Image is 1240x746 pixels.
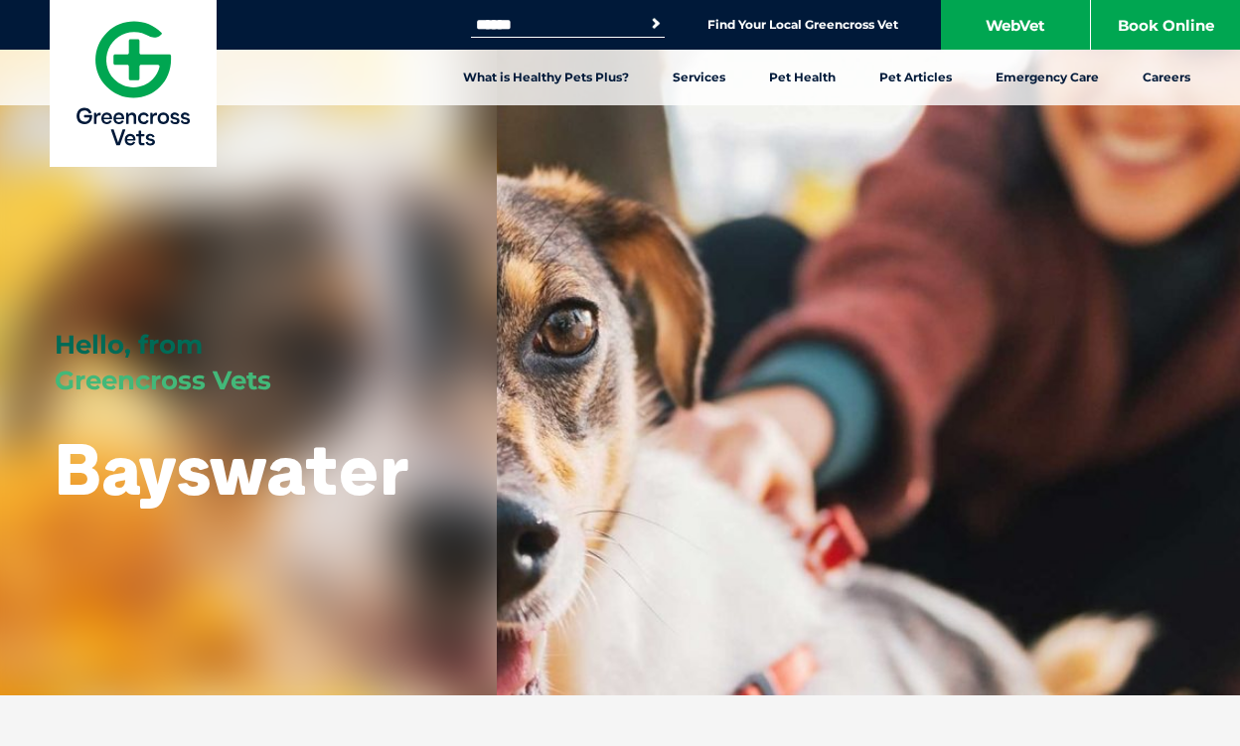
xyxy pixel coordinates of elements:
h1: Bayswater [55,429,409,508]
a: What is Healthy Pets Plus? [441,50,651,105]
span: Hello, from [55,329,203,361]
span: Greencross Vets [55,365,271,396]
a: Pet Health [747,50,857,105]
a: Services [651,50,747,105]
a: Find Your Local Greencross Vet [707,17,898,33]
button: Search [646,14,666,34]
a: Careers [1121,50,1212,105]
a: Pet Articles [857,50,974,105]
a: Emergency Care [974,50,1121,105]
